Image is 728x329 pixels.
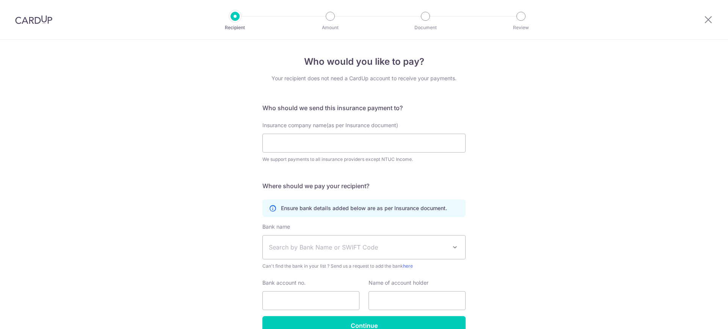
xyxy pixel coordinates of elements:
[403,263,413,269] a: here
[262,262,466,270] span: Can't find the bank in your list ? Send us a request to add the bank
[262,55,466,69] h4: Who would you like to pay?
[262,156,466,163] div: We support payments to all insurance providers except NTUC Income.
[281,204,447,212] p: Ensure bank details added below are as per Insurance document.
[262,181,466,190] h5: Where should we pay your recipient?
[262,223,290,231] label: Bank name
[493,24,549,31] p: Review
[262,103,466,112] h5: Who should we send this insurance payment to?
[397,24,453,31] p: Document
[15,15,52,24] img: CardUp
[262,122,398,128] span: Insurance company name(as per Insurance document)
[262,279,306,287] label: Bank account no.
[269,243,447,252] span: Search by Bank Name or SWIFT Code
[369,279,428,287] label: Name of account holder
[207,24,263,31] p: Recipient
[262,75,466,82] div: Your recipient does not need a CardUp account to receive your payments.
[302,24,358,31] p: Amount
[679,306,720,325] iframe: Opens a widget where you can find more information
